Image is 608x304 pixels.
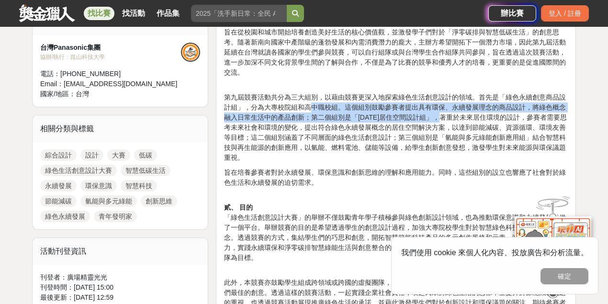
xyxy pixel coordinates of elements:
[224,192,568,273] p: 「綠色生活創意設計大賽」的舉辦不僅鼓勵青年學子積極參與綠色創新設計領域，也為推動環保意識和永續發展提供了一個平台。舉辦競賽的目的是希望透過學生的創意設計過程，加強大專院校學生對於智慧綠色科技生活...
[40,90,76,98] span: 國家/地區：
[153,7,183,20] a: 作品集
[224,82,568,163] p: 第九屆競賽活動共分為三大組別，以藉由競賽更深入地探索綠色生活創意設計的領域。首先是「綠色永續創意商品設計組」，分為大專校院組和高中職校組。這個組別鼓勵參賽者提出具有環保、永續發展理念的商品設計，...
[40,282,200,293] div: 刊登時間： [DATE] 15:00
[80,180,117,191] a: 環保意識
[401,248,588,257] span: 我們使用 cookie 來個人化內容、投放廣告和分析流量。
[224,203,253,211] strong: 貳、 目的
[40,293,200,303] div: 最後更新： [DATE] 12:59
[141,195,177,207] a: 創新思維
[515,216,591,280] img: d2146d9a-e6f6-4337-9592-8cefde37ba6b.png
[40,53,181,61] div: 協辦/執行： 崑山科技大學
[40,272,200,282] div: 刊登者： 廣場精靈光光
[40,43,181,53] div: 台灣Panasonic集團
[540,268,588,284] button: 確定
[118,7,149,20] a: 找活動
[224,168,568,188] p: 旨在培養參賽者對於永續發展、環保意識和創新思維的理解和應用能力。同時，這些組別的設立也響應了社會對於綠色生活和永續發展的迫切需求。
[33,115,208,142] div: 相關分類與標籤
[40,69,181,79] div: 電話： [PHONE_NUMBER]
[94,211,137,222] a: 青年發明家
[33,238,208,265] div: 活動刊登資訊
[541,5,589,22] div: 登入 / 註冊
[80,149,103,161] a: 設計
[134,149,157,161] a: 低碳
[40,195,77,207] a: 節能減碳
[80,195,137,207] a: 氫能與多元綠能
[107,149,130,161] a: 大賽
[40,79,181,89] div: Email： [EMAIL_ADDRESS][DOMAIN_NAME]
[76,90,89,98] span: 台灣
[121,180,157,191] a: 智慧科技
[40,180,77,191] a: 永續發展
[40,165,117,176] a: 綠色生活創意設計大賽
[488,5,536,22] a: 辦比賽
[40,149,77,161] a: 綜合設計
[40,211,90,222] a: 綠色永續發展
[121,165,170,176] a: 智慧低碳生活
[84,7,114,20] a: 找比賽
[191,5,287,22] input: 2025「洗手新日常：全民 ALL IN」洗手歌全台徵選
